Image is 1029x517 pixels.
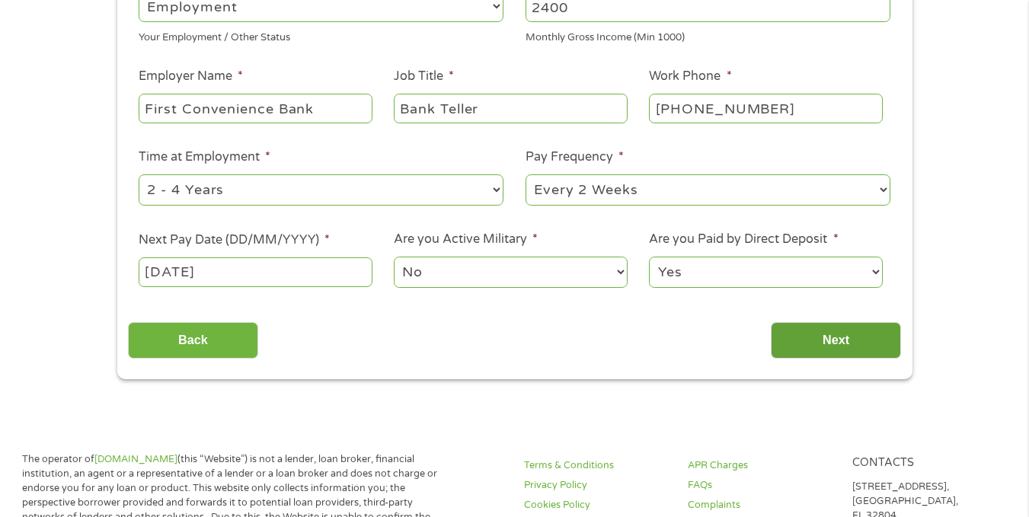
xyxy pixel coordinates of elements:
[94,453,177,465] a: [DOMAIN_NAME]
[524,458,669,473] a: Terms & Conditions
[688,478,833,493] a: FAQs
[649,231,838,247] label: Are you Paid by Direct Deposit
[526,149,624,165] label: Pay Frequency
[139,69,243,85] label: Employer Name
[139,94,372,123] input: Walmart
[394,69,454,85] label: Job Title
[524,498,669,512] a: Cookies Policy
[852,456,998,471] h4: Contacts
[524,478,669,493] a: Privacy Policy
[394,231,538,247] label: Are you Active Military
[394,94,627,123] input: Cashier
[139,257,372,286] input: Use the arrow keys to pick a date
[649,69,731,85] label: Work Phone
[771,322,901,359] input: Next
[649,94,882,123] input: (231) 754-4010
[139,149,270,165] label: Time at Employment
[139,232,330,248] label: Next Pay Date (DD/MM/YYYY)
[128,322,258,359] input: Back
[688,498,833,512] a: Complaints
[139,25,503,46] div: Your Employment / Other Status
[526,25,890,46] div: Monthly Gross Income (Min 1000)
[688,458,833,473] a: APR Charges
